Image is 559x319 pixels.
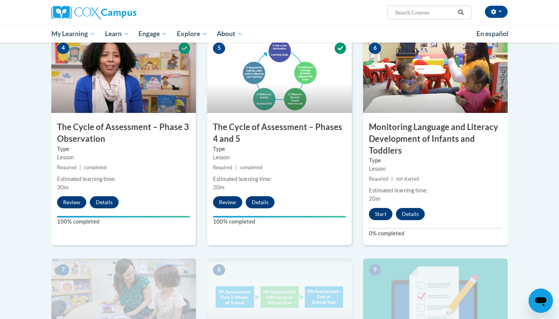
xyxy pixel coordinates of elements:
[369,195,380,202] span: 20m
[369,165,502,173] div: Lesson
[57,153,190,162] div: Lesson
[172,25,212,43] a: Explore
[369,186,502,195] div: Estimated learning time:
[213,184,224,190] span: 20m
[485,6,508,18] button: Account Settings
[213,196,242,208] button: Review
[363,121,508,156] h3: Monitoring Language and Literacy Development of Infants and Toddlers
[472,26,513,42] a: En español
[213,43,225,54] span: 5
[57,264,69,276] span: 7
[207,121,352,145] h3: The Cycle of Assessment – Phases 4 and 5
[57,175,190,183] div: Estimated learning time:
[51,121,196,145] h3: The Cycle of Assessment – Phase 3 Observation
[529,289,553,313] iframe: Button to launch messaging window
[212,25,248,43] a: About
[105,29,129,38] span: Learn
[369,156,502,165] label: Type
[133,25,172,43] a: Engage
[57,165,76,170] span: Required
[138,29,167,38] span: Engage
[84,165,106,170] span: completed
[235,165,237,170] span: |
[369,208,392,220] button: Start
[213,217,346,226] label: 100% completed
[51,37,196,113] img: Course Image
[363,37,508,113] img: Course Image
[369,229,502,238] label: 0% completed
[57,43,69,54] span: 4
[396,208,425,220] button: Details
[396,176,419,182] span: not started
[100,25,134,43] a: Learn
[213,165,232,170] span: Required
[369,264,381,276] span: 9
[51,6,196,19] a: Cox Campus
[51,6,137,19] img: Cox Campus
[57,216,190,217] div: Your progress
[46,25,100,43] a: My Learning
[213,264,225,276] span: 8
[217,29,243,38] span: About
[213,216,346,217] div: Your progress
[57,184,68,190] span: 30m
[369,43,381,54] span: 6
[213,153,346,162] div: Lesson
[455,8,467,17] button: Search
[40,25,519,43] div: Main menu
[394,8,455,17] input: Search Courses
[79,165,81,170] span: |
[57,196,86,208] button: Review
[246,196,275,208] button: Details
[369,176,388,182] span: Required
[476,30,508,38] span: En español
[391,176,393,182] span: |
[207,37,352,113] img: Course Image
[51,29,95,38] span: My Learning
[213,175,346,183] div: Estimated learning time:
[57,145,190,153] label: Type
[177,29,207,38] span: Explore
[240,165,262,170] span: completed
[57,217,190,226] label: 100% completed
[213,145,346,153] label: Type
[90,196,119,208] button: Details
